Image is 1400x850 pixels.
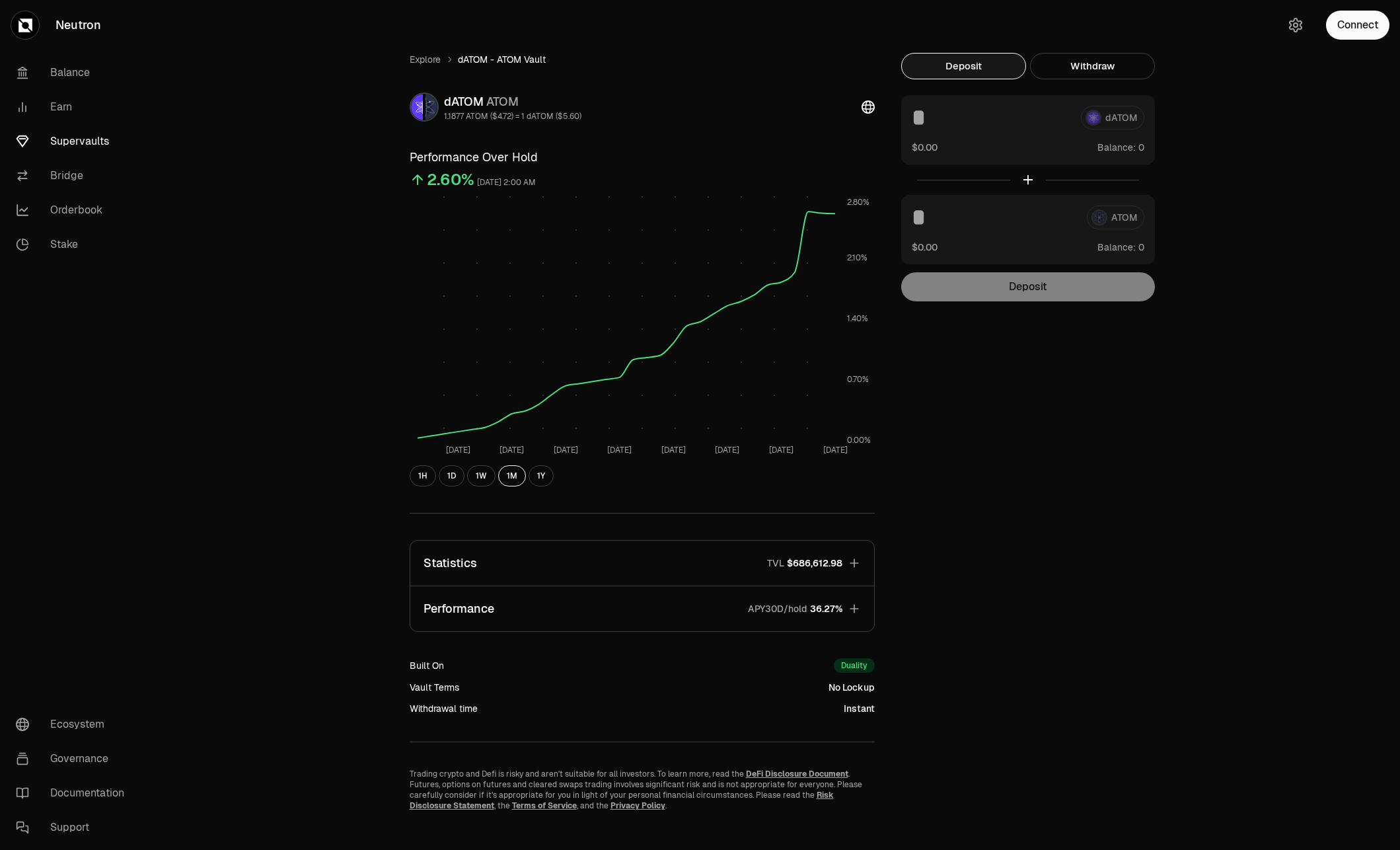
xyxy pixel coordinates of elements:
[787,557,842,570] span: $686,612.98
[410,148,875,167] h3: Performance Over Hold
[410,53,875,66] nav: breadcrumb
[445,445,470,455] tspan: [DATE]
[427,169,474,190] div: 2.60%
[767,557,784,570] p: TVL
[607,445,632,455] tspan: [DATE]
[5,56,143,90] a: Balance
[410,769,875,779] p: Trading crypto and Defi is risky and aren't suitable for all investors. To learn more, read the .
[847,252,867,263] tspan: 2.10%
[5,776,143,810] a: Documentation
[410,702,478,715] div: Withdrawal time
[477,175,536,190] div: [DATE] 2:00 AM
[1326,11,1389,40] button: Connect
[425,94,437,120] img: ATOM Logo
[1097,141,1136,154] span: Balance:
[5,90,143,124] a: Earn
[823,445,847,455] tspan: [DATE]
[847,197,869,208] tspan: 2.80%
[553,445,577,455] tspan: [DATE]
[1097,241,1136,254] span: Balance:
[410,586,874,631] button: PerformanceAPY30D/hold36.27%
[424,554,477,572] p: Statistics
[458,53,546,66] span: dATOM - ATOM Vault
[847,435,871,445] tspan: 0.00%
[410,779,875,811] p: Futures, options on futures and cleared swaps trading involves significant risk and is not approp...
[5,193,143,227] a: Orderbook
[5,742,143,776] a: Governance
[847,313,868,324] tspan: 1.40%
[5,159,143,193] a: Bridge
[439,465,464,486] button: 1D
[5,227,143,262] a: Stake
[529,465,554,486] button: 1Y
[467,465,496,486] button: 1W
[444,111,581,122] div: 1.1877 ATOM ($4.72) = 1 dATOM ($5.60)
[610,800,665,811] a: Privacy Policy
[5,810,143,845] a: Support
[748,602,807,615] p: APY30D/hold
[410,53,441,66] a: Explore
[912,140,938,154] button: $0.00
[410,659,444,672] div: Built On
[5,707,143,742] a: Ecosystem
[444,93,581,111] div: dATOM
[901,53,1026,79] button: Deposit
[5,124,143,159] a: Supervaults
[847,374,869,385] tspan: 0.70%
[410,541,874,586] button: StatisticsTVL$686,612.98
[746,769,848,779] a: DeFi Disclosure Document
[829,681,875,694] div: No Lockup
[410,681,459,694] div: Vault Terms
[410,465,436,486] button: 1H
[486,94,519,109] span: ATOM
[410,790,834,811] a: Risk Disclosure Statement
[661,445,685,455] tspan: [DATE]
[810,602,842,615] span: 36.27%
[715,445,739,455] tspan: [DATE]
[411,94,423,120] img: dATOM Logo
[498,465,526,486] button: 1M
[424,599,494,618] p: Performance
[912,240,938,254] button: $0.00
[499,445,524,455] tspan: [DATE]
[834,658,875,673] div: Duality
[1030,53,1155,79] button: Withdraw
[768,445,793,455] tspan: [DATE]
[844,702,875,715] div: Instant
[512,800,577,811] a: Terms of Service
